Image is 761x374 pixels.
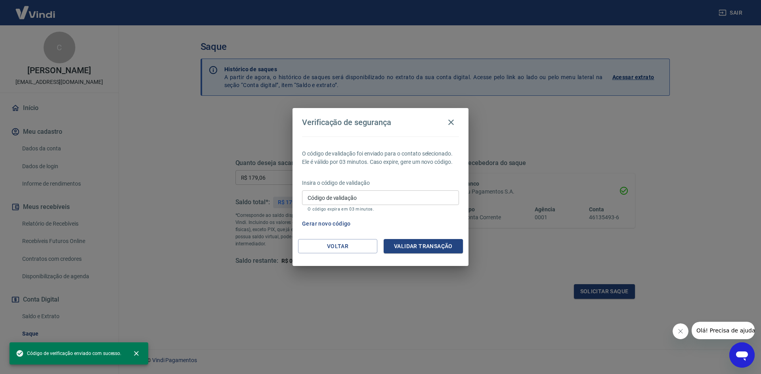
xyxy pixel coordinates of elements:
iframe: Mensagem da empresa [692,322,755,339]
p: Insira o código de validação [302,179,459,187]
span: Olá! Precisa de ajuda? [5,6,67,12]
button: close [128,345,145,362]
span: Código de verificação enviado com sucesso. [16,349,121,357]
button: Voltar [298,239,377,254]
p: O código de validação foi enviado para o contato selecionado. Ele é válido por 03 minutos. Caso e... [302,150,459,166]
iframe: Botão para abrir a janela de mensagens [729,342,755,368]
p: O código expira em 03 minutos. [308,207,453,212]
h4: Verificação de segurança [302,118,391,127]
button: Validar transação [384,239,463,254]
iframe: Fechar mensagem [673,323,688,339]
button: Gerar novo código [299,216,354,231]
